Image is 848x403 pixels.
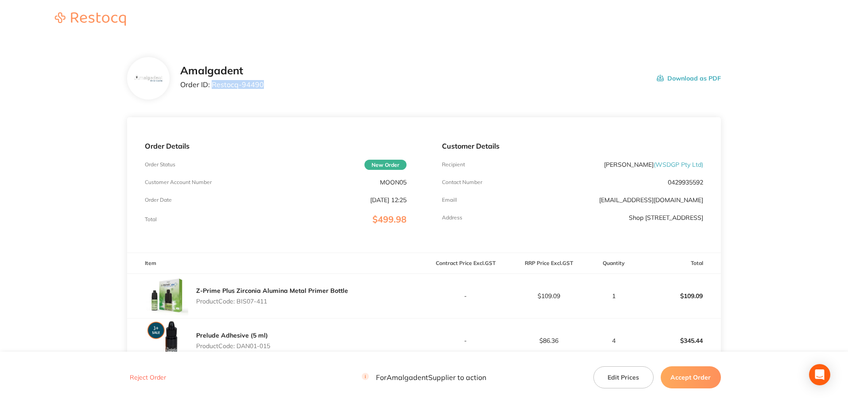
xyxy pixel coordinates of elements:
[145,161,175,168] p: Order Status
[604,161,703,168] p: [PERSON_NAME]
[46,12,135,27] a: Restocq logo
[145,142,406,150] p: Order Details
[196,298,348,305] p: Product Code: BIS07-411
[507,253,590,274] th: RRP Price Excl. GST
[180,65,264,77] h2: Amalgadent
[134,75,163,82] img: b285Ymlzag
[442,161,465,168] p: Recipient
[145,197,172,203] p: Order Date
[593,366,654,388] button: Edit Prices
[425,292,507,299] p: -
[668,179,703,186] p: 0429935592
[127,374,169,382] button: Reject Order
[654,161,703,169] span: ( WSDGP Pty Ltd )
[657,65,721,92] button: Download as PDF
[145,319,189,363] img: bW1xeWdpNg
[127,253,424,274] th: Item
[599,196,703,204] a: [EMAIL_ADDRESS][DOMAIN_NAME]
[364,160,407,170] span: New Order
[196,287,348,295] a: Z-Prime Plus Zirconia Alumina Metal Primer Bottle
[591,292,637,299] p: 1
[809,364,830,385] div: Open Intercom Messenger
[638,285,720,307] p: $109.09
[661,366,721,388] button: Accept Order
[638,253,721,274] th: Total
[372,214,407,225] span: $499.98
[442,142,703,150] p: Customer Details
[442,215,462,221] p: Address
[590,253,638,274] th: Quantity
[629,214,703,221] p: Shop [STREET_ADDRESS]
[46,12,135,26] img: Restocq logo
[196,342,270,349] p: Product Code: DAN01-015
[196,331,268,339] a: Prelude Adhesive (5 ml)
[145,179,212,185] p: Customer Account Number
[507,337,590,344] p: $86.36
[145,216,157,223] p: Total
[424,253,507,274] th: Contract Price Excl. GST
[145,274,189,318] img: bmgzejcxMQ
[425,337,507,344] p: -
[442,179,482,185] p: Contact Number
[591,337,637,344] p: 4
[370,196,407,203] p: [DATE] 12:25
[362,373,486,382] p: For Amalgadent Supplier to action
[380,179,407,186] p: MOON05
[442,197,457,203] p: Emaill
[180,81,264,88] p: Order ID: Restocq- 94490
[638,330,720,351] p: $345.44
[507,292,590,299] p: $109.09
